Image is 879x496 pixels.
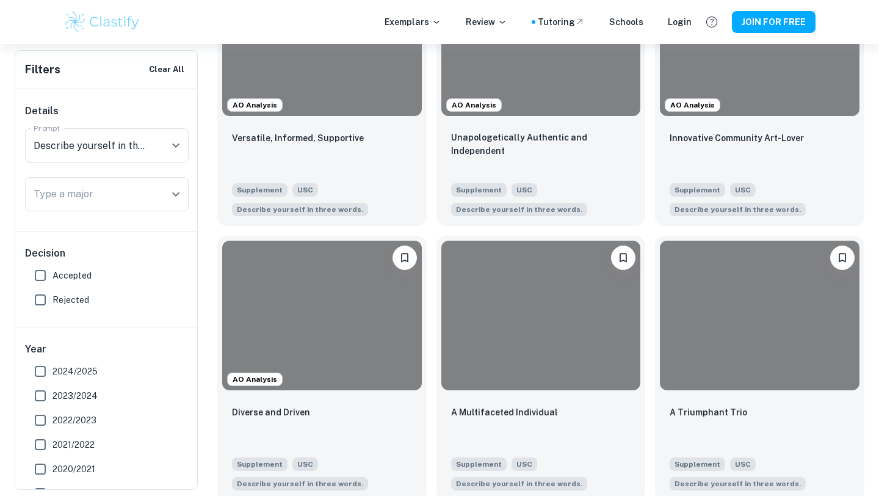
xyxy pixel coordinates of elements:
[52,293,89,307] span: Rejected
[512,183,537,197] span: USC
[456,478,582,489] span: Describe yourself in three words.
[670,183,725,197] span: Supplement
[675,204,801,215] span: Describe yourself in three words.
[167,186,184,203] button: Open
[451,458,507,471] span: Supplement
[25,246,189,261] h6: Decision
[675,478,801,489] span: Describe yourself in three words.
[701,12,722,32] button: Help and Feedback
[451,406,558,419] p: A Multifaceted Individual
[63,10,141,34] img: Clastify logo
[538,15,585,29] a: Tutoring
[670,131,804,145] p: Innovative Community Art-Lover
[232,458,288,471] span: Supplement
[146,60,187,79] button: Clear All
[167,137,184,154] button: Open
[232,131,364,145] p: Versatile, Informed, Supportive
[228,374,282,385] span: AO Analysis
[232,202,368,216] span: Describe yourself in three words.
[25,104,189,119] h6: Details
[52,365,98,378] span: 2024/2025
[52,414,96,427] span: 2022/2023
[665,100,720,111] span: AO Analysis
[609,15,643,29] a: Schools
[25,342,189,357] h6: Year
[52,438,95,451] span: 2021/2022
[670,202,806,216] span: Describe yourself in three words.
[232,183,288,197] span: Supplement
[512,458,537,471] span: USC
[237,478,363,489] span: Describe yourself in three words.
[451,476,587,491] span: Describe yourself in three words.
[668,15,692,29] a: Login
[447,100,501,111] span: AO Analysis
[466,15,507,29] p: Review
[34,123,60,133] label: Prompt
[232,476,368,491] span: Describe yourself in three words.
[730,183,756,197] span: USC
[292,458,318,471] span: USC
[52,389,98,403] span: 2023/2024
[237,204,363,215] span: Describe yourself in three words.
[52,462,95,476] span: 2020/2021
[456,204,582,215] span: Describe yourself in three words.
[392,246,417,270] button: Please log in to bookmark exemplars
[292,183,318,197] span: USC
[385,15,441,29] p: Exemplars
[228,100,282,111] span: AO Analysis
[670,406,747,419] p: A Triumphant Trio
[670,476,806,491] span: Describe yourself in three words.
[232,406,310,419] p: Diverse and Driven
[830,246,855,270] button: Please log in to bookmark exemplars
[451,183,507,197] span: Supplement
[730,458,756,471] span: USC
[451,202,587,216] span: Describe yourself in three words.
[451,131,631,158] p: Unapologetically Authentic and Independent
[611,246,635,270] button: Please log in to bookmark exemplars
[732,11,816,33] button: JOIN FOR FREE
[52,269,92,282] span: Accepted
[670,458,725,471] span: Supplement
[25,61,60,78] h6: Filters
